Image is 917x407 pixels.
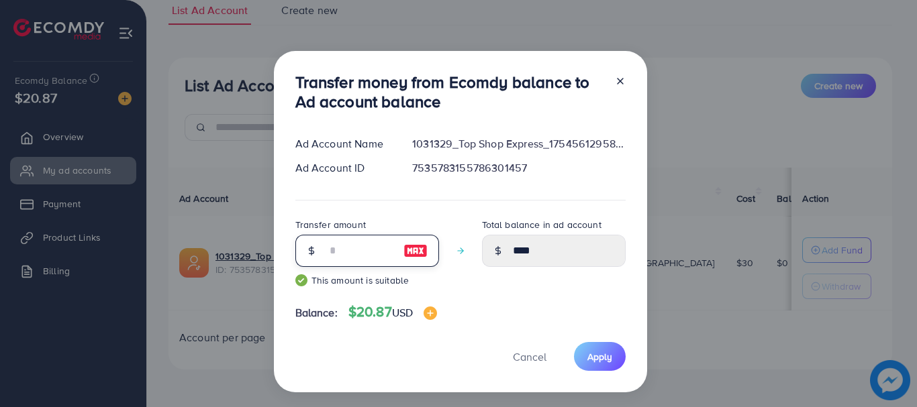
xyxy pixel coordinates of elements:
span: USD [392,305,413,320]
div: 1031329_Top Shop Express_1754561295806 [401,136,636,152]
div: Ad Account Name [285,136,402,152]
button: Cancel [496,342,563,371]
h3: Transfer money from Ecomdy balance to Ad account balance [295,72,604,111]
span: Balance: [295,305,338,321]
img: guide [295,274,307,286]
div: 7535783155786301457 [401,160,636,176]
label: Transfer amount [295,218,366,231]
label: Total balance in ad account [482,218,601,231]
span: Cancel [513,349,546,364]
img: image [403,243,428,259]
h4: $20.87 [348,304,437,321]
span: Apply [587,350,612,363]
small: This amount is suitable [295,274,439,287]
img: image [424,306,437,320]
div: Ad Account ID [285,160,402,176]
button: Apply [574,342,626,371]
